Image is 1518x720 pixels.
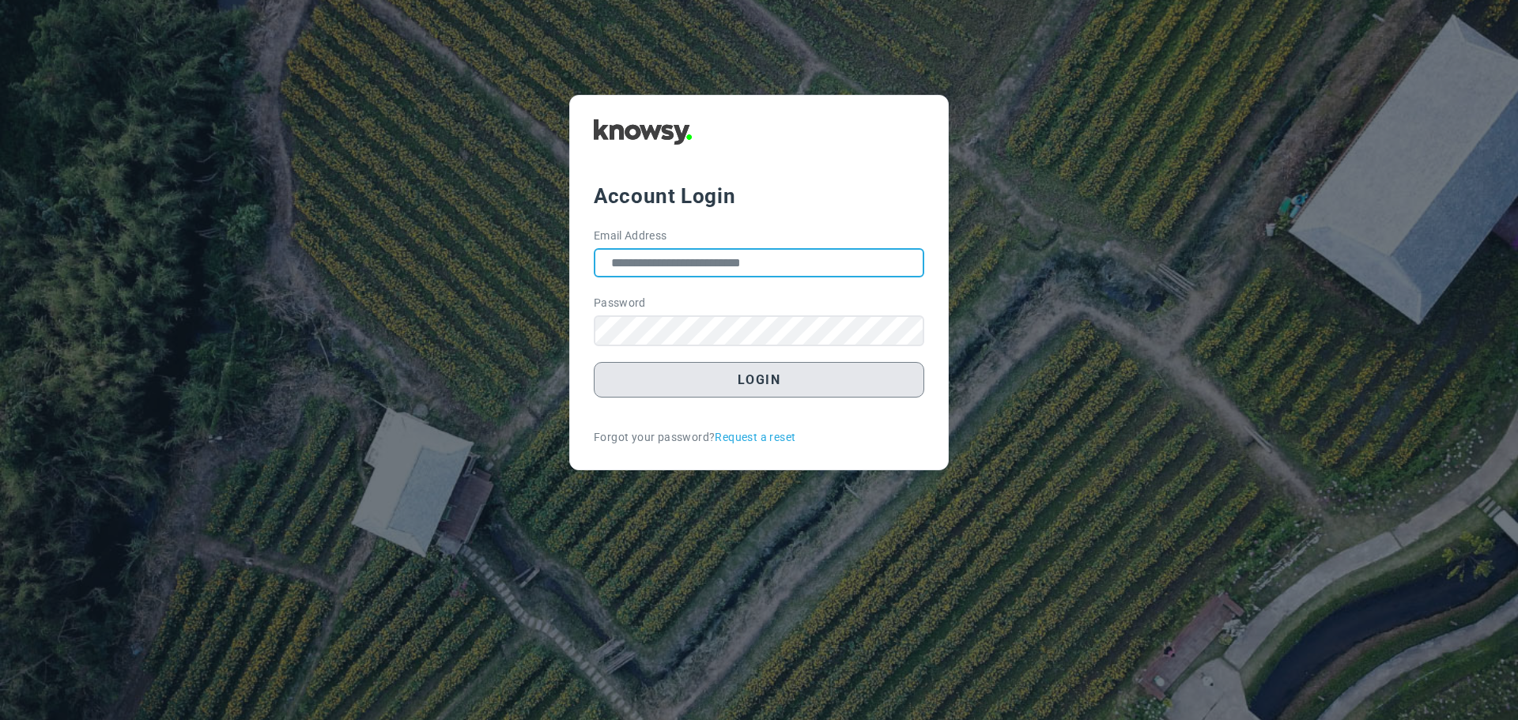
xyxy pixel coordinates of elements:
[594,228,667,244] label: Email Address
[594,429,924,446] div: Forgot your password?
[594,295,646,311] label: Password
[715,429,795,446] a: Request a reset
[594,362,924,398] button: Login
[594,182,924,210] div: Account Login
